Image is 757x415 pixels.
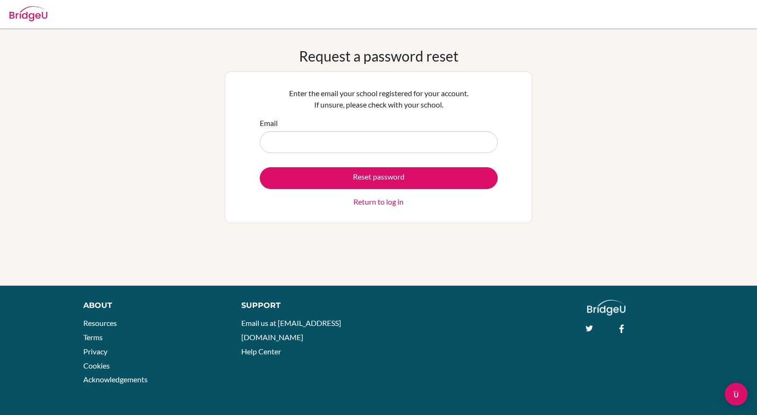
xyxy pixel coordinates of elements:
a: Help Center [241,347,281,356]
div: About [83,300,220,311]
p: Enter the email your school registered for your account. If unsure, please check with your school. [260,88,498,110]
img: logo_white@2x-f4f0deed5e89b7ecb1c2cc34c3e3d731f90f0f143d5ea2071677605dd97b5244.png [587,300,625,316]
a: Acknowledgements [83,375,148,384]
label: Email [260,117,278,129]
a: Resources [83,318,117,327]
a: Email us at [EMAIL_ADDRESS][DOMAIN_NAME] [241,318,341,342]
a: Return to log in [353,196,404,207]
h1: Request a password reset [299,47,458,64]
div: Support [241,300,368,311]
a: Privacy [83,347,107,356]
a: Terms [83,333,103,342]
div: Open Intercom Messenger [725,383,748,406]
img: Bridge-U [9,6,47,21]
a: Cookies [83,361,110,370]
button: Reset password [260,167,498,189]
